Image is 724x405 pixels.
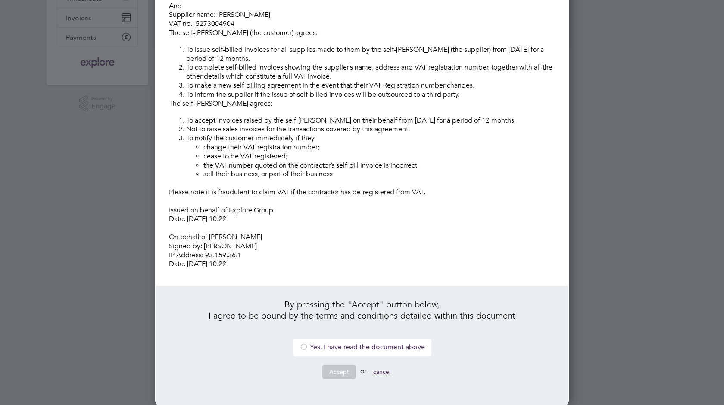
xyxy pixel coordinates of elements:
[169,299,555,330] li: By pressing the "Accept" button below, I agree to be bound by the terms and conditions detailed w...
[169,188,555,197] p: Please note it is fraudulent to claim VAT if the contractor has de-registered from VAT.
[169,19,555,28] p: VAT no.: 5273004904
[169,233,555,269] p: On behalf of [PERSON_NAME] Signed by: [PERSON_NAME] IP Address: 93.159.36.1 Date: [DATE] 10:22
[169,365,555,387] li: or
[169,99,555,108] p: The self-[PERSON_NAME] agrees:
[169,206,555,224] p: Issued on behalf of Explore Group Date: [DATE] 10:22
[186,125,555,134] li: Not to raise sales invoices for the transactions covered by this agreement.
[293,339,431,356] li: Yes, I have read the document above
[203,161,555,170] li: the VAT number quoted on the contractor’s self-bill invoice is incorrect
[203,152,555,161] li: cease to be VAT registered;
[186,63,555,81] li: To complete self-billed invoices showing the supplier’s name, address and VAT registration number...
[186,90,555,99] li: To inform the supplier if the issue of self-billed invoices will be outsourced to a third party.
[366,365,397,379] button: cancel
[169,28,555,38] p: The self-[PERSON_NAME] (the customer) agrees:
[186,45,555,63] li: To issue self-billed invoices for all supplies made to them by the self-[PERSON_NAME] (the suppli...
[186,116,555,125] li: To accept invoices raised by the self-[PERSON_NAME] on their behalf from [DATE] for a period of 1...
[203,143,555,152] li: change their VAT registration number;
[186,134,555,179] li: To notify the customer immediately if they
[186,81,555,90] li: To make a new self-billing agreement in the event that their VAT Registration number changes.
[169,10,555,19] p: Supplier name: [PERSON_NAME]
[322,365,356,379] button: Accept
[203,170,555,179] li: sell their business, or part of their business
[169,2,555,11] p: And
